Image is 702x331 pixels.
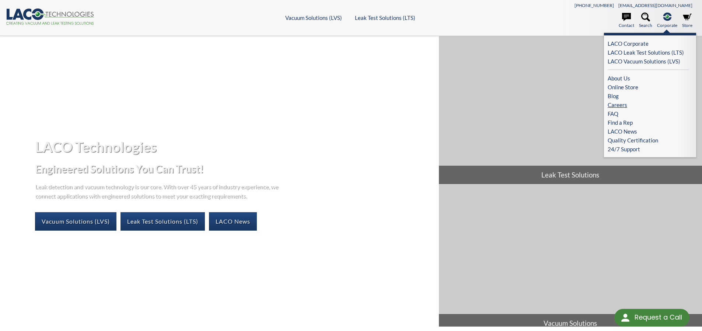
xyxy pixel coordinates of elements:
[439,36,702,184] a: Leak Test Solutions
[35,138,433,156] h1: LACO Technologies
[35,212,116,231] a: Vacuum Solutions (LVS)
[608,74,689,83] a: About Us
[614,309,689,327] div: Request a Call
[608,109,689,118] a: FAQ
[608,83,689,92] a: Online Store
[618,3,692,8] a: [EMAIL_ADDRESS][DOMAIN_NAME]
[608,136,689,145] a: Quality Certification
[608,48,689,57] a: LACO Leak Test Solutions (LTS)
[608,100,689,109] a: Careers
[285,14,342,21] a: Vacuum Solutions (LVS)
[608,57,689,66] a: LACO Vacuum Solutions (LVS)
[657,22,677,29] span: Corporate
[35,182,282,200] p: Leak detection and vacuum technology is our core. With over 45 years of industry experience, we c...
[682,13,692,29] a: Store
[639,13,652,29] a: Search
[121,212,205,231] a: Leak Test Solutions (LTS)
[608,92,689,100] a: Blog
[619,312,631,324] img: round button
[608,118,689,127] a: Find a Rep
[608,145,692,154] a: 24/7 Support
[635,309,682,326] div: Request a Call
[608,39,689,48] a: LACO Corporate
[608,127,689,136] a: LACO News
[35,162,433,176] h2: Engineered Solutions You Can Trust!
[619,13,634,29] a: Contact
[355,14,415,21] a: Leak Test Solutions (LTS)
[439,166,702,184] span: Leak Test Solutions
[209,212,257,231] a: LACO News
[574,3,614,8] a: [PHONE_NUMBER]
